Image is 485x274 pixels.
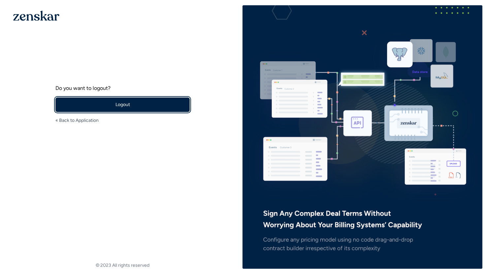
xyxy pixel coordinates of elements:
[55,84,190,92] p: Do you want to logout?
[55,97,190,112] button: Logout
[3,262,242,269] footer: © 2023 All rights reserved
[55,117,99,124] a: « Back to Application
[13,11,59,21] img: 1OGAJ2xQqyY4LXKgY66KYq0eOWRCkrZdAb3gUhuVAqdWPZE9SRJmCz+oDMSn4zDLXe31Ii730ItAGKgCKgCCgCikA4Av8PJUP...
